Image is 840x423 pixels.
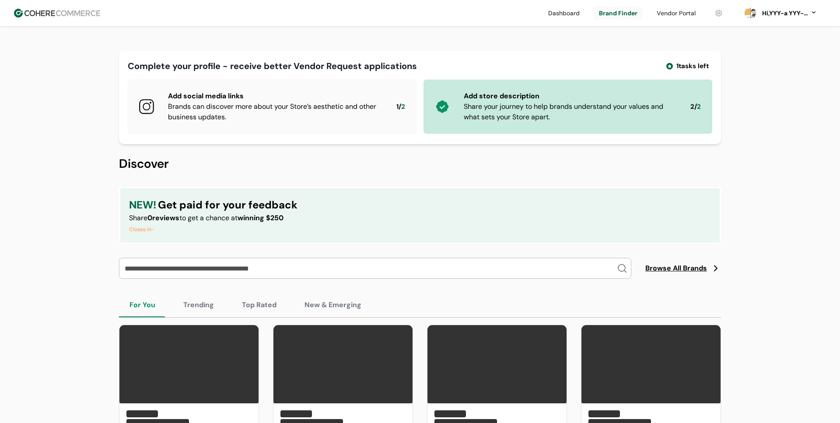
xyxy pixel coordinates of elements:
span: 1 tasks left [676,61,709,71]
svg: 0 percent [744,7,757,20]
span: 2 [697,102,701,112]
div: Brands can discover more about your Store’s aesthetic and other business updates. [168,101,382,122]
span: / [399,102,401,112]
div: Hi, YYY-a YYY-aa [760,9,808,18]
button: For You [119,293,166,317]
span: / [694,102,697,112]
span: 1 [396,102,399,112]
span: Browse All Brands [645,263,707,274]
button: Top Rated [231,293,287,317]
span: 2 [401,102,405,112]
div: Add social media links [168,91,382,101]
span: Share [129,213,147,222]
span: winning $250 [238,213,283,222]
button: Hi,YYY-a YYY-aa [760,9,817,18]
div: Closes in - [129,225,297,234]
div: Add store description [464,91,676,101]
span: to get a chance at [179,213,238,222]
span: 2 [690,102,694,112]
span: Discover [119,156,169,172]
span: Get paid for your feedback [158,197,297,213]
span: NEW! [129,197,156,213]
button: Trending [173,293,224,317]
div: Complete your profile - receive better Vendor Request applications [128,59,417,73]
span: 0 reviews [147,213,179,222]
img: Cohere Logo [14,9,100,17]
a: Browse All Brands [645,263,721,274]
button: New & Emerging [294,293,372,317]
div: Share your journey to help brands understand your values and what sets your Store apart. [464,101,676,122]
